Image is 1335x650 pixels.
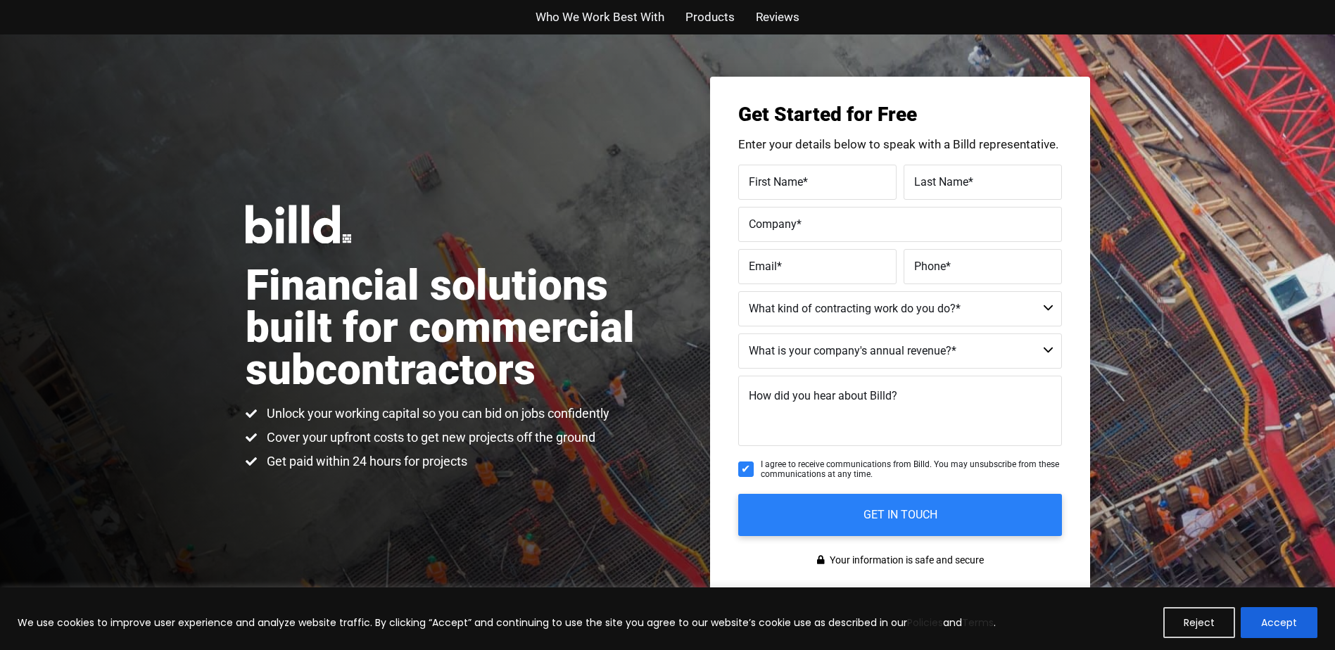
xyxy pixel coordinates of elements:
span: First Name [749,174,803,188]
button: Accept [1241,607,1317,638]
span: Cover your upfront costs to get new projects off the ground [263,429,595,446]
input: GET IN TOUCH [738,494,1062,536]
input: I agree to receive communications from Billd. You may unsubscribe from these communications at an... [738,461,754,477]
span: Phone [914,259,946,272]
a: Who We Work Best With [536,7,664,27]
span: Your information is safe and secure [826,550,984,571]
span: Get paid within 24 hours for projects [263,453,467,470]
span: Unlock your working capital so you can bid on jobs confidently [263,405,609,422]
span: I agree to receive communications from Billd. You may unsubscribe from these communications at an... [761,459,1062,480]
h3: Get Started for Free [738,105,1062,125]
h1: Financial solutions built for commercial subcontractors [246,265,668,391]
span: Email [749,259,777,272]
a: Products [685,7,735,27]
span: Last Name [914,174,968,188]
button: Reject [1163,607,1235,638]
span: How did you hear about Billd? [749,389,897,402]
span: Company [749,217,797,230]
a: Policies [907,616,943,630]
p: Enter your details below to speak with a Billd representative. [738,139,1062,151]
p: We use cookies to improve user experience and analyze website traffic. By clicking “Accept” and c... [18,614,996,631]
a: Terms [962,616,994,630]
a: Reviews [756,7,799,27]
